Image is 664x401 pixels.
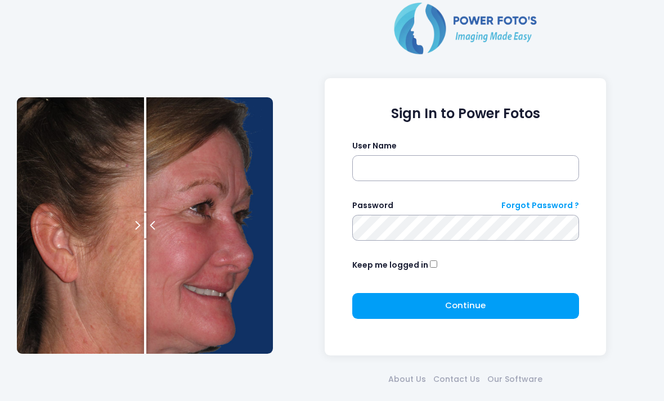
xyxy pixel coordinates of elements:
a: About Us [385,373,430,385]
span: Continue [445,299,486,311]
a: Our Software [484,373,546,385]
button: Continue [352,293,579,319]
h1: Sign In to Power Fotos [352,106,579,122]
label: Password [352,200,393,211]
a: Contact Us [430,373,484,385]
label: Keep me logged in [352,259,428,271]
label: User Name [352,140,397,152]
a: Forgot Password ? [501,200,579,211]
